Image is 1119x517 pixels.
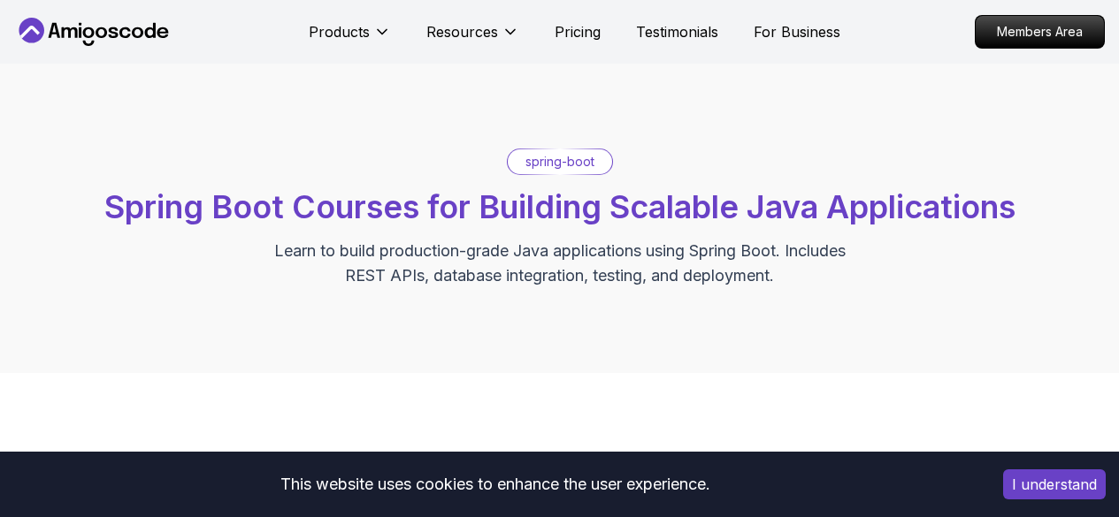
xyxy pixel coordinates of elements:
span: Spring Boot Courses for Building Scalable Java Applications [104,187,1016,226]
a: Testimonials [636,21,718,42]
a: For Business [754,21,840,42]
p: Resources [426,21,498,42]
p: Learn to build production-grade Java applications using Spring Boot. Includes REST APIs, database... [263,239,857,288]
p: Products [309,21,370,42]
p: Members Area [976,16,1104,48]
button: Accept cookies [1003,469,1106,499]
a: Pricing [555,21,601,42]
div: This website uses cookies to enhance the user experience. [13,465,977,504]
a: Members Area [975,15,1105,49]
p: spring-boot [525,153,594,171]
button: Resources [426,21,519,57]
button: Products [309,21,391,57]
